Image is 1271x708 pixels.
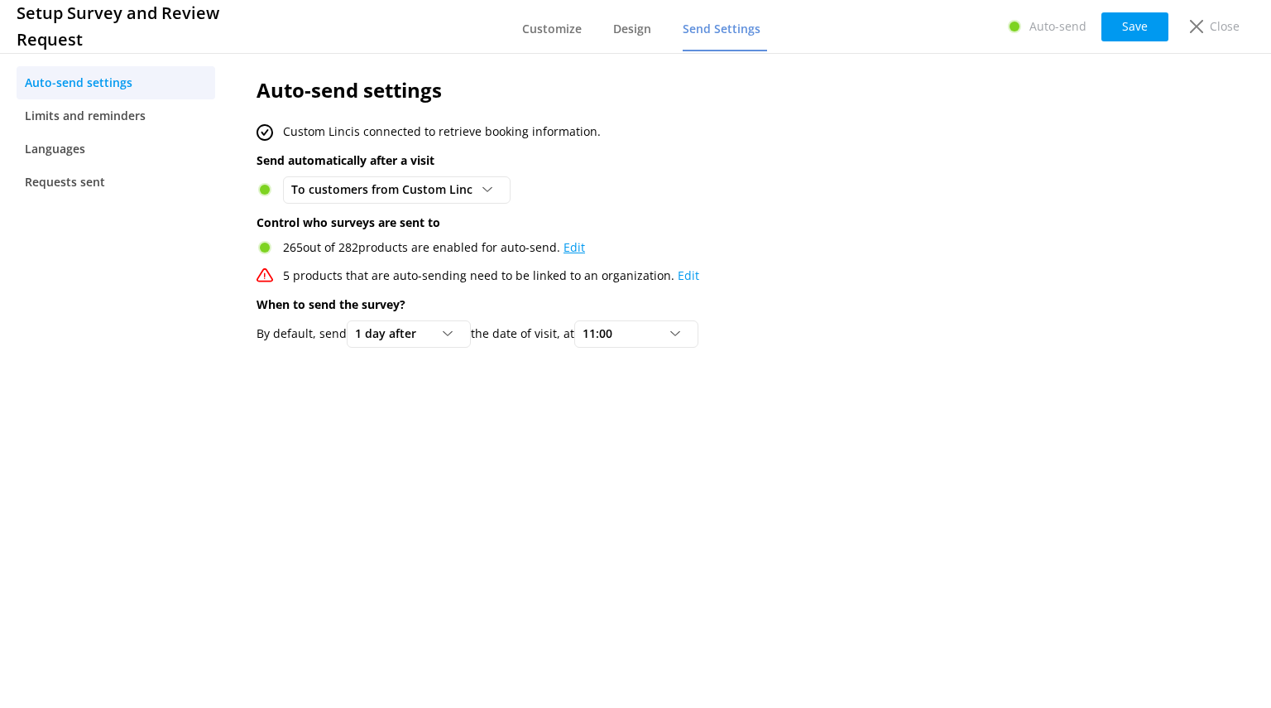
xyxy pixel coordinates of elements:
p: Custom Linc is connected to retrieve booking information. [283,123,601,141]
p: Close [1210,17,1240,36]
span: Send Settings [683,21,760,37]
span: 1 day after [355,325,426,343]
button: Save [1101,12,1168,41]
p: Send automatically after a visit [257,152,1096,170]
p: 5 products that are auto-sending need to be linked to an organization. [283,267,699,285]
a: Requests sent [17,166,215,199]
span: Design [613,21,651,37]
a: Languages [17,132,215,166]
p: Auto-send [1029,17,1086,36]
span: Languages [25,140,85,158]
p: Control who surveys are sent to [257,214,1096,232]
a: Auto-send settings [17,66,215,99]
a: Edit [678,267,699,283]
a: Edit [564,239,585,255]
p: By default, send [257,325,347,343]
span: To customers from Custom Linc [291,181,482,199]
span: Auto-send settings [25,74,132,92]
span: 11:00 [583,325,622,343]
h2: Auto-send settings [257,75,1096,106]
a: Limits and reminders [17,99,215,132]
span: Requests sent [25,173,105,191]
p: 265 out of 282 products are enabled for auto-send. [283,238,585,257]
p: the date of visit, at [471,325,574,343]
span: Customize [522,21,582,37]
span: Limits and reminders [25,107,146,125]
p: When to send the survey? [257,296,1096,314]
